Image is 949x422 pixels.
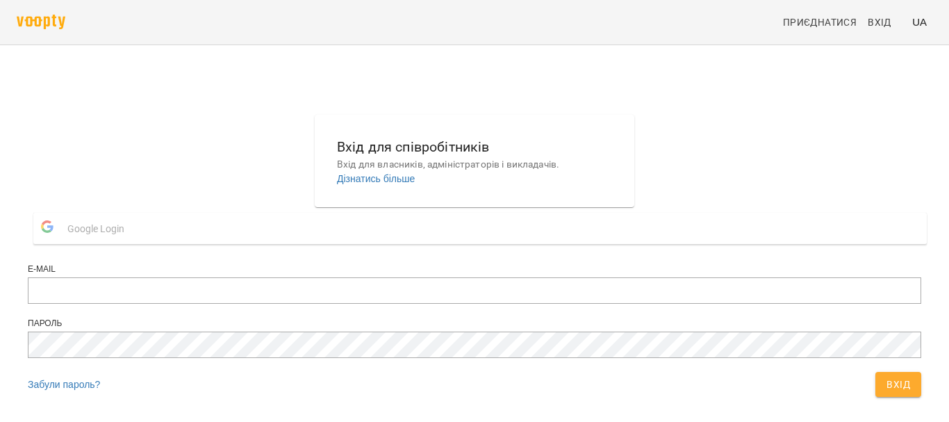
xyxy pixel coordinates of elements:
[783,14,857,31] span: Приєднатися
[17,15,65,29] img: voopty.png
[28,263,921,275] div: E-mail
[337,173,415,184] a: Дізнатись більше
[875,372,921,397] button: Вхід
[777,10,862,35] a: Приєднатися
[337,136,612,158] h6: Вхід для співробітників
[67,215,131,243] span: Google Login
[862,10,907,35] a: Вхід
[326,125,623,197] button: Вхід для співробітниківВхід для власників, адміністраторів і викладачів.Дізнатись більше
[907,9,932,35] button: UA
[337,158,612,172] p: Вхід для власників, адміністраторів і викладачів.
[33,213,927,244] button: Google Login
[912,15,927,29] span: UA
[28,318,921,330] div: Пароль
[886,376,910,393] span: Вхід
[28,379,100,390] a: Забули пароль?
[868,14,891,31] span: Вхід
